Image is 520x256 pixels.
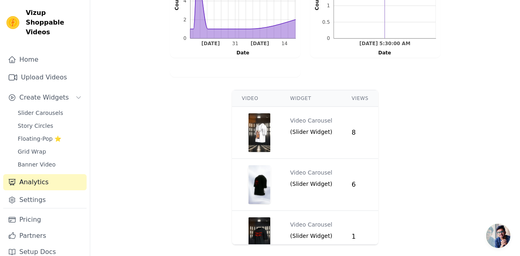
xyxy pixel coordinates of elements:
text: 31 [232,41,238,47]
g: bottom ticks [190,38,296,46]
span: Vizup Shoppable Videos [26,8,83,37]
span: ( Slider Widget ) [290,180,332,188]
th: Widget [280,90,342,107]
button: Create Widgets [3,89,87,106]
div: Open chat [486,224,510,248]
div: 1 [352,232,369,241]
text: [DATE] 5:30:00 AM [359,41,410,47]
div: Video Carousel [290,217,332,232]
text: 0 [183,35,186,41]
g: Sun Sep 07 2025 00:00:00 GMT+0530 (India Standard Time) [251,41,269,47]
span: Slider Carousels [18,109,63,117]
g: Mon Aug 25 2025 05:30:00 GMT+0530 (India Standard Time) [359,41,410,47]
span: Banner Video [18,160,56,169]
span: Grid Wrap [18,148,46,156]
img: Vizup [6,16,19,29]
a: Grid Wrap [13,146,87,157]
span: Floating-Pop ⭐ [18,135,61,143]
text: 14 [281,41,287,47]
a: Story Circles [13,120,87,131]
img: video [248,165,271,204]
text: 2 [183,17,186,23]
text: [DATE] [251,41,269,47]
span: ( Slider Widget ) [290,128,332,136]
g: Sun Aug 31 2025 00:00:00 GMT+0530 (India Standard Time) [232,41,238,47]
a: Floating-Pop ⭐ [13,133,87,144]
span: ( Slider Widget ) [290,232,332,240]
a: Analytics [3,174,87,190]
span: Create Widgets [19,93,69,102]
a: Settings [3,192,87,208]
div: 8 [352,128,369,137]
a: Partners [3,228,87,244]
text: Date [378,50,391,56]
div: Video Carousel [290,165,332,180]
g: Sun Aug 24 2025 00:00:00 GMT+0530 (India Standard Time) [201,41,220,47]
a: Banner Video [13,159,87,170]
g: bottom ticks [334,38,436,46]
a: Slider Carousels [13,107,87,119]
text: 1 [327,3,330,8]
text: 0 [327,35,330,41]
a: Upload Videos [3,69,87,85]
div: 6 [352,180,369,189]
g: Sun Sep 14 2025 00:00:00 GMT+0530 (India Standard Time) [281,41,287,47]
img: video [248,113,271,152]
a: Pricing [3,212,87,228]
span: Story Circles [18,122,53,130]
th: Views [342,90,378,107]
div: Video Carousel [290,113,332,128]
img: video [248,217,271,256]
a: Home [3,52,87,68]
th: Video [232,90,280,107]
text: [DATE] [201,41,220,47]
text: Date [236,50,249,56]
text: 0.5 [322,19,329,25]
